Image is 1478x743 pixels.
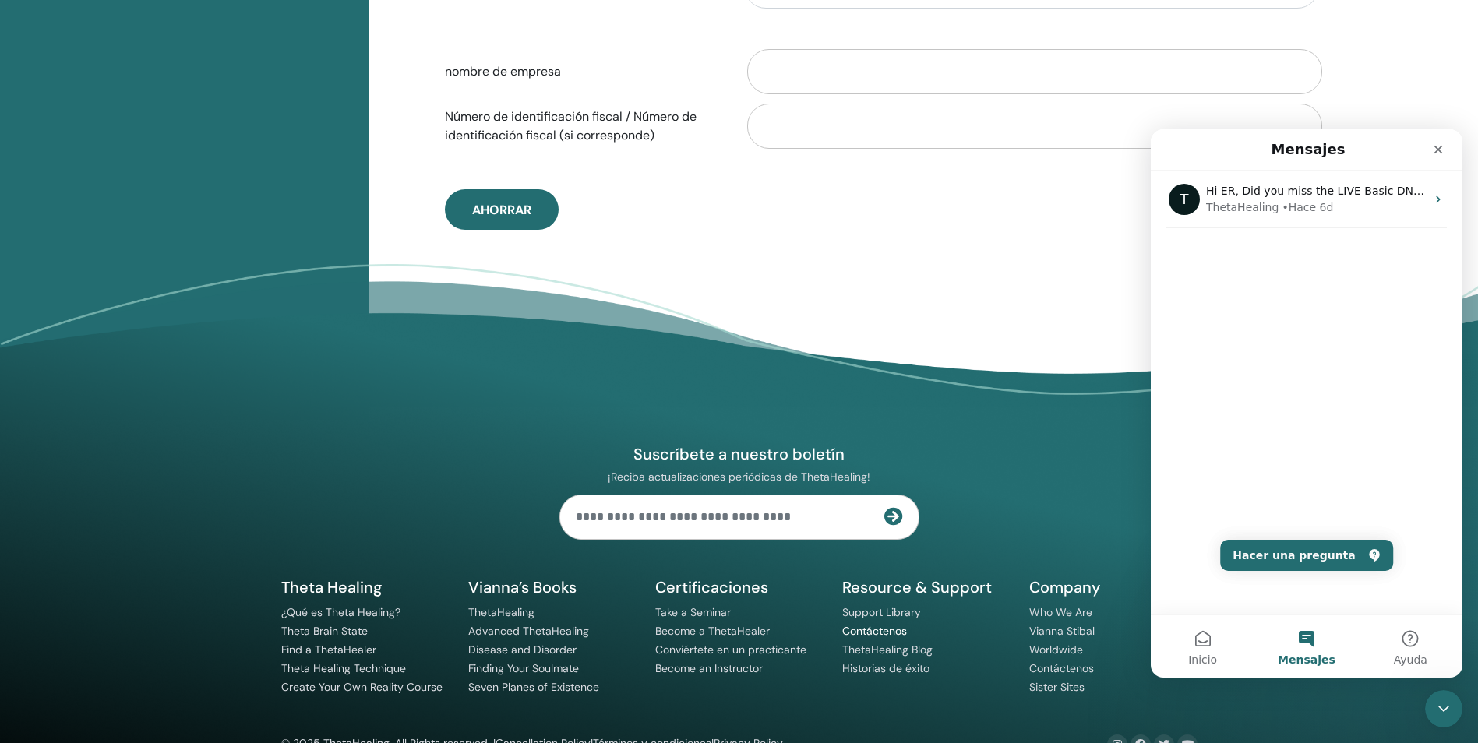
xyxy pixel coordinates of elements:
[655,661,763,675] a: Become an Instructor
[1151,129,1462,678] iframe: Intercom live chat
[842,624,907,638] a: Contáctenos
[655,643,806,657] a: Conviértete en un practicante
[468,680,599,694] a: Seven Planes of Existence
[468,624,589,638] a: Advanced ThetaHealing
[433,57,732,86] label: nombre de empresa
[468,577,637,597] h5: Vianna’s Books
[1029,624,1095,638] a: Vianna Stibal
[1029,605,1092,619] a: Who We Are
[281,577,450,597] h5: Theta Healing
[559,470,919,484] p: ¡Reciba actualizaciones periódicas de ThetaHealing!
[468,605,534,619] a: ThetaHealing
[842,577,1011,597] h5: Resource & Support
[1029,577,1198,597] h5: Company
[281,680,443,694] a: Create Your Own Reality Course
[1029,643,1083,657] a: Worldwide
[655,605,731,619] a: Take a Seminar
[842,643,933,657] a: ThetaHealing Blog
[1029,661,1094,675] a: Contáctenos
[655,624,770,638] a: Become a ThetaHealer
[655,577,824,597] h5: Certificaciones
[281,643,376,657] a: Find a ThetaHealer
[842,605,921,619] a: Support Library
[559,444,919,464] h4: Suscríbete a nuestro boletín
[468,643,577,657] a: Disease and Disorder
[842,661,929,675] a: Historias de éxito
[445,189,559,230] button: Ahorrar
[281,661,406,675] a: Theta Healing Technique
[1029,680,1085,694] a: Sister Sites
[281,624,368,638] a: Theta Brain State
[281,605,400,619] a: ¿Qué es Theta Healing?
[468,661,579,675] a: Finding Your Soulmate
[472,202,531,218] span: Ahorrar
[433,102,732,150] label: Número de identificación fiscal / Número de identificación fiscal (si corresponde)
[1425,690,1462,727] iframe: Intercom live chat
